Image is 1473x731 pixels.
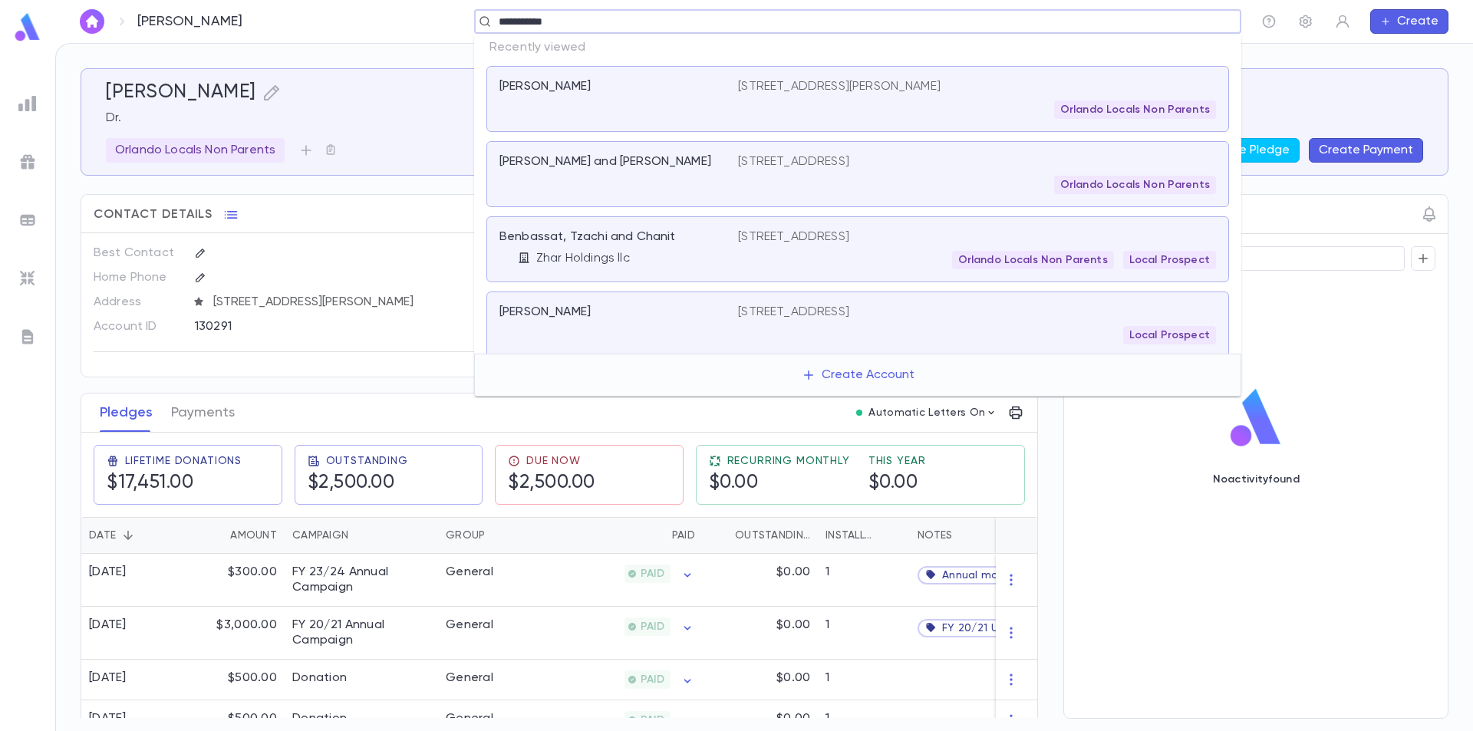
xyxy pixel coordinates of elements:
[818,554,910,607] div: 1
[499,154,711,170] p: [PERSON_NAME] and [PERSON_NAME]
[438,517,553,554] div: Group
[735,517,810,554] div: Outstanding
[292,670,347,686] div: Donation
[1213,473,1300,486] p: No activity found
[825,517,878,554] div: Installments
[1054,104,1216,116] span: Orlando Locals Non Parents
[1224,387,1287,449] img: logo
[18,269,37,288] img: imports_grey.530a8a0e642e233f2baf0ef88e8c9fcb.svg
[81,517,185,554] div: Date
[868,455,926,467] span: This Year
[18,94,37,113] img: reports_grey.c525e4749d1bce6a11f5fe2a8de1b229.svg
[89,670,127,686] div: [DATE]
[185,607,285,660] div: $3,000.00
[1370,9,1448,34] button: Create
[508,472,595,495] h5: $2,500.00
[115,143,275,158] p: Orlando Locals Non Parents
[776,711,810,726] p: $0.00
[18,153,37,171] img: campaigns_grey.99e729a5f7ee94e3726e6486bddda8f1.svg
[106,138,285,163] div: Orlando Locals Non Parents
[818,660,910,700] div: 1
[776,617,810,633] p: $0.00
[1054,179,1216,191] span: Orlando Locals Non Parents
[106,110,1423,126] p: Dr.
[125,455,242,467] span: Lifetime Donations
[776,670,810,686] p: $0.00
[94,314,182,339] p: Account ID
[1195,138,1300,163] button: Create Pledge
[536,251,630,266] p: Zhar Holdings llc
[18,328,37,346] img: letters_grey.7941b92b52307dd3b8a917253454ce1c.svg
[776,565,810,580] p: $0.00
[868,472,918,495] h5: $0.00
[738,305,849,320] p: [STREET_ADDRESS]
[942,622,1063,634] span: FY 20/21 Unsolicited Donations
[868,407,985,419] p: Automatic Letters On
[206,523,230,548] button: Sort
[116,523,140,548] button: Sort
[910,517,1102,554] div: Notes
[648,523,672,548] button: Sort
[634,714,671,726] span: PAID
[1123,254,1216,266] span: Local Prospect
[18,211,37,229] img: batches_grey.339ca447c9d9533ef1741baa751efc33.svg
[709,472,759,495] h5: $0.00
[94,241,182,265] p: Best Contact
[634,621,671,633] span: PAID
[348,523,373,548] button: Sort
[1309,138,1423,163] button: Create Payment
[446,711,493,726] div: General
[292,617,430,648] div: FY 20/21 Annual Campaign
[738,154,849,170] p: [STREET_ADDRESS]
[100,393,153,432] button: Pledges
[94,207,213,222] span: Contact Details
[107,472,193,495] h5: $17,451.00
[499,229,675,245] p: Benbassat, Tzachi and Chanit
[499,305,591,320] p: [PERSON_NAME]
[94,290,182,314] p: Address
[89,517,116,554] div: Date
[308,472,395,495] h5: $2,500.00
[850,402,1003,423] button: Automatic Letters On
[446,565,493,580] div: General
[171,393,235,432] button: Payments
[94,265,182,290] p: Home Phone
[634,568,671,580] span: PAID
[789,361,927,390] button: Create Account
[485,523,509,548] button: Sort
[185,517,285,554] div: Amount
[634,673,671,686] span: PAID
[942,569,1063,581] span: Annual matching campaign
[738,229,849,245] p: [STREET_ADDRESS]
[672,517,695,554] div: Paid
[446,517,485,554] div: Group
[89,617,127,633] div: [DATE]
[499,79,591,94] p: [PERSON_NAME]
[738,79,941,94] p: [STREET_ADDRESS][PERSON_NAME]
[292,711,347,726] div: Donation
[703,517,818,554] div: Outstanding
[818,517,910,554] div: Installments
[818,607,910,660] div: 1
[89,565,127,580] div: [DATE]
[474,34,1241,61] p: Recently viewed
[1123,329,1216,341] span: Local Prospect
[326,455,408,467] span: Outstanding
[952,254,1114,266] span: Orlando Locals Non Parents
[292,565,430,595] div: FY 23/24 Annual Campaign
[526,455,581,467] span: Due Now
[207,295,540,310] span: [STREET_ADDRESS][PERSON_NAME]
[553,517,703,554] div: Paid
[918,517,952,554] div: Notes
[878,523,902,548] button: Sort
[446,670,493,686] div: General
[710,523,735,548] button: Sort
[137,13,242,30] p: [PERSON_NAME]
[185,554,285,607] div: $300.00
[285,517,438,554] div: Campaign
[106,81,256,104] h5: [PERSON_NAME]
[83,15,101,28] img: home_white.a664292cf8c1dea59945f0da9f25487c.svg
[727,455,850,467] span: Recurring Monthly
[195,314,463,338] div: 130291
[292,517,348,554] div: Campaign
